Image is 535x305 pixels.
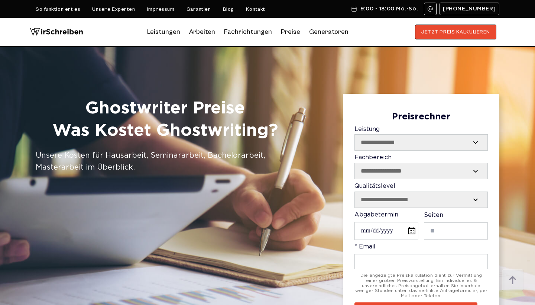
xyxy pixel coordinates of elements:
[246,6,265,12] a: Kontakt
[147,26,180,38] a: Leistungen
[36,6,80,12] a: So funktioniert es
[354,183,488,208] label: Qualitätslevel
[443,6,496,12] span: [PHONE_NUMBER]
[440,3,499,15] a: [PHONE_NUMBER]
[424,212,443,218] span: Seiten
[224,26,272,38] a: Fachrichtungen
[281,28,300,36] a: Preise
[355,135,487,150] select: Leistung
[354,126,488,151] label: Leistung
[354,154,488,179] label: Fachbereich
[415,25,496,39] button: JETZT PREIS KALKULIEREN
[92,6,135,12] a: Unsere Experten
[360,6,418,12] span: 9:00 - 18:00 Mo.-So.
[354,254,488,269] input: * Email
[354,212,418,240] label: Abgabetermin
[355,192,487,208] select: Qualitätslevel
[354,273,488,299] div: Die angezeigte Preiskalkulation dient zur Vermittlung einer groben Preisvorstellung. Ein individu...
[36,150,295,173] div: Unsere Kosten für Hausarbeit, Seminararbeit, Bachelorarbeit, Masterarbeit im Überblick.
[351,6,357,12] img: Schedule
[36,97,295,142] h1: Ghostwriter Preise Was Kostet Ghostwriting?
[502,269,524,292] img: button top
[354,222,418,240] input: Abgabetermin
[147,6,175,12] a: Impressum
[354,112,488,122] div: Preisrechner
[354,244,488,269] label: * Email
[187,6,211,12] a: Garantien
[309,26,348,38] a: Generatoren
[189,26,215,38] a: Arbeiten
[427,6,433,12] img: Email
[223,6,234,12] a: Blog
[355,163,487,179] select: Fachbereich
[30,25,83,39] img: logo wirschreiben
